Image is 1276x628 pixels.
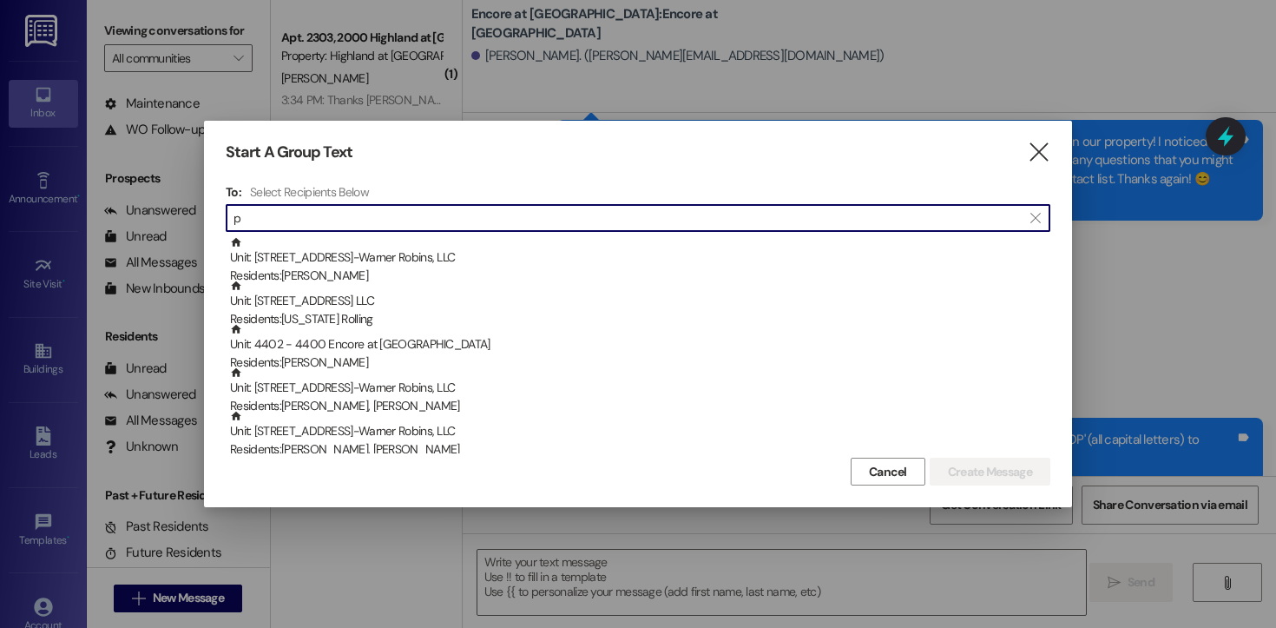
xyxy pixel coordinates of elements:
div: Unit: [STREET_ADDRESS]-Warner Robins, LLC [230,367,1050,416]
div: Residents: [PERSON_NAME] [230,354,1050,372]
div: Residents: [US_STATE] Rolling [230,310,1050,328]
h3: To: [226,184,241,200]
div: Unit: [STREET_ADDRESS] LLC [230,280,1050,329]
div: Unit: [STREET_ADDRESS]-Warner Robins, LLCResidents:[PERSON_NAME], [PERSON_NAME] [226,367,1050,410]
input: Search for any contact or apartment [233,206,1022,230]
div: Unit: 4402 - 4400 Encore at [GEOGRAPHIC_DATA]Residents:[PERSON_NAME] [226,323,1050,367]
div: Unit: [STREET_ADDRESS]-Warner Robins, LLC [230,236,1050,286]
div: Unit: [STREET_ADDRESS] LLCResidents:[US_STATE] Rolling [226,280,1050,323]
h3: Start A Group Text [226,142,352,162]
div: Unit: [STREET_ADDRESS]-Warner Robins, LLC [230,410,1050,459]
span: Create Message [948,463,1032,481]
button: Create Message [930,458,1050,486]
button: Clear text [1022,205,1049,231]
div: Residents: [PERSON_NAME] [230,267,1050,285]
div: Residents: [PERSON_NAME], [PERSON_NAME] [230,440,1050,459]
button: Cancel [851,458,925,486]
div: Unit: 4402 - 4400 Encore at [GEOGRAPHIC_DATA] [230,323,1050,373]
h4: Select Recipients Below [250,184,369,200]
i:  [1030,211,1040,225]
div: Unit: [STREET_ADDRESS]-Warner Robins, LLCResidents:[PERSON_NAME] [226,236,1050,280]
div: Unit: [STREET_ADDRESS]-Warner Robins, LLCResidents:[PERSON_NAME], [PERSON_NAME] [226,410,1050,453]
div: Residents: [PERSON_NAME], [PERSON_NAME] [230,397,1050,415]
span: Cancel [869,463,907,481]
i:  [1027,143,1050,162]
